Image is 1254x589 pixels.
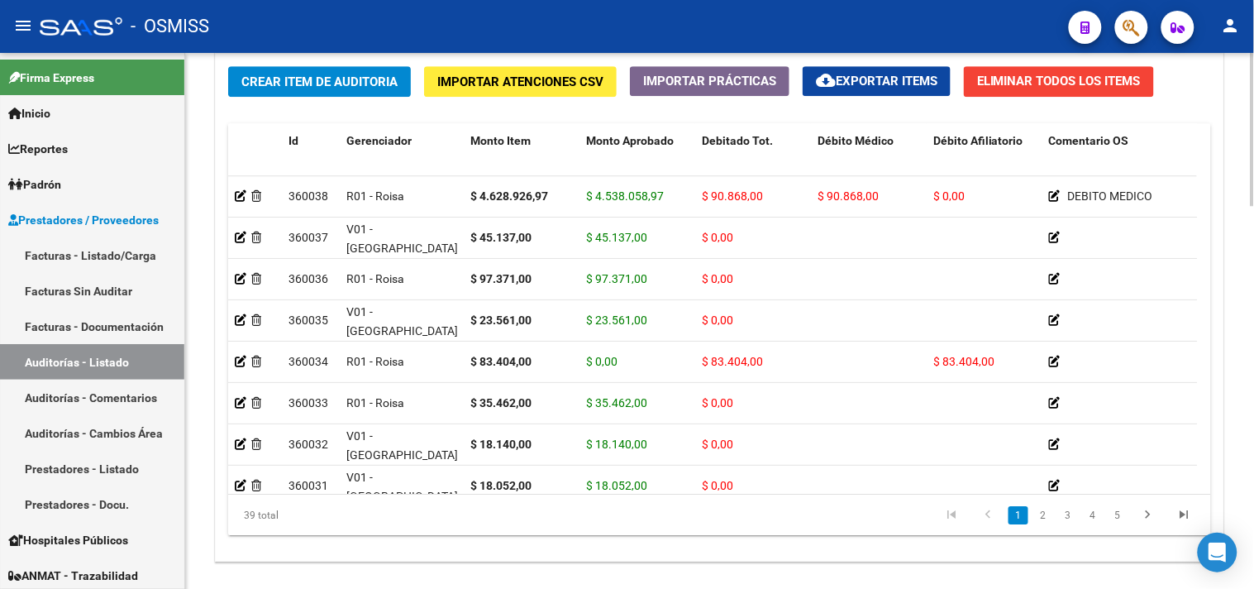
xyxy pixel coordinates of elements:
datatable-header-cell: Débito Médico [811,123,927,196]
span: 360035 [288,314,328,327]
span: Firma Express [8,69,94,87]
strong: $ 97.371,00 [470,272,532,285]
span: R01 - Roisa [346,396,404,409]
button: Crear Item de Auditoria [228,66,411,97]
a: 3 [1058,506,1078,524]
span: Gerenciador [346,134,412,147]
a: go to last page [1169,506,1200,524]
span: 360033 [288,396,328,409]
a: go to next page [1132,506,1164,524]
span: $ 4.538.058,97 [586,189,664,203]
span: $ 83.404,00 [933,355,994,368]
li: page 3 [1056,501,1080,529]
a: go to first page [936,506,967,524]
span: V01 - [GEOGRAPHIC_DATA] [346,429,458,462]
mat-icon: menu [13,16,33,36]
span: $ 35.462,00 [586,396,647,409]
span: 360034 [288,355,328,368]
span: Reportes [8,140,68,158]
span: $ 0,00 [586,355,617,368]
datatable-header-cell: Gerenciador [340,123,464,196]
li: page 4 [1080,501,1105,529]
a: 1 [1008,506,1028,524]
span: DEBITO MEDICO [1068,189,1153,203]
div: Open Intercom Messenger [1198,533,1237,572]
span: V01 - [GEOGRAPHIC_DATA] [346,305,458,338]
li: page 2 [1031,501,1056,529]
span: R01 - Roisa [346,189,404,203]
span: Id [288,134,298,147]
button: Eliminar Todos los Items [964,66,1154,97]
span: R01 - Roisa [346,355,404,368]
a: 5 [1108,506,1128,524]
span: $ 0,00 [702,272,733,285]
span: $ 83.404,00 [702,355,763,368]
span: $ 97.371,00 [586,272,647,285]
span: Importar Prácticas [643,74,776,89]
span: Débito Afiliatorio [933,134,1023,147]
span: Exportar Items [816,74,937,89]
span: $ 0,00 [702,396,733,409]
strong: $ 18.052,00 [470,479,532,492]
button: Importar Atenciones CSV [424,66,617,97]
div: 39 total [228,495,422,536]
button: Exportar Items [803,66,951,96]
span: Monto Aprobado [586,134,674,147]
strong: $ 23.561,00 [470,314,532,327]
a: 2 [1033,506,1053,524]
span: Débito Médico [818,134,894,147]
datatable-header-cell: Monto Item [464,123,579,196]
span: 360036 [288,272,328,285]
strong: $ 18.140,00 [470,438,532,451]
datatable-header-cell: Id [282,123,340,196]
datatable-header-cell: Comentario OS [1042,123,1208,196]
span: Debitado Tot. [702,134,773,147]
datatable-header-cell: Débito Afiliatorio [927,123,1042,196]
span: V01 - [GEOGRAPHIC_DATA] [346,471,458,503]
span: Inicio [8,104,50,122]
span: $ 45.137,00 [586,231,647,244]
span: $ 0,00 [702,314,733,327]
span: V01 - [GEOGRAPHIC_DATA] [346,223,458,255]
span: R01 - Roisa [346,272,404,285]
span: Prestadores / Proveedores [8,211,159,229]
strong: $ 4.628.926,97 [470,189,548,203]
span: Eliminar Todos los Items [977,74,1141,89]
strong: $ 83.404,00 [470,355,532,368]
button: Importar Prácticas [630,66,789,96]
span: 360031 [288,479,328,492]
span: Padrón [8,175,61,194]
span: 360032 [288,438,328,451]
span: $ 90.868,00 [818,189,879,203]
li: page 1 [1006,501,1031,529]
li: page 5 [1105,501,1130,529]
a: go to previous page [972,506,1004,524]
span: $ 18.140,00 [586,438,647,451]
a: 4 [1083,506,1103,524]
datatable-header-cell: Debitado Tot. [695,123,811,196]
span: $ 0,00 [702,231,733,244]
span: $ 23.561,00 [586,314,647,327]
span: 360037 [288,231,328,244]
span: $ 0,00 [702,438,733,451]
span: $ 0,00 [933,189,965,203]
strong: $ 45.137,00 [470,231,532,244]
span: ANMAT - Trazabilidad [8,567,138,585]
span: Comentario OS [1049,134,1129,147]
span: Monto Item [470,134,531,147]
mat-icon: person [1221,16,1241,36]
datatable-header-cell: Monto Aprobado [579,123,695,196]
span: Hospitales Públicos [8,531,128,549]
mat-icon: cloud_download [816,70,836,90]
span: - OSMISS [131,8,209,45]
strong: $ 35.462,00 [470,396,532,409]
span: Importar Atenciones CSV [437,74,603,89]
span: $ 18.052,00 [586,479,647,492]
span: 360038 [288,189,328,203]
span: $ 90.868,00 [702,189,763,203]
span: $ 0,00 [702,479,733,492]
span: Crear Item de Auditoria [241,74,398,89]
